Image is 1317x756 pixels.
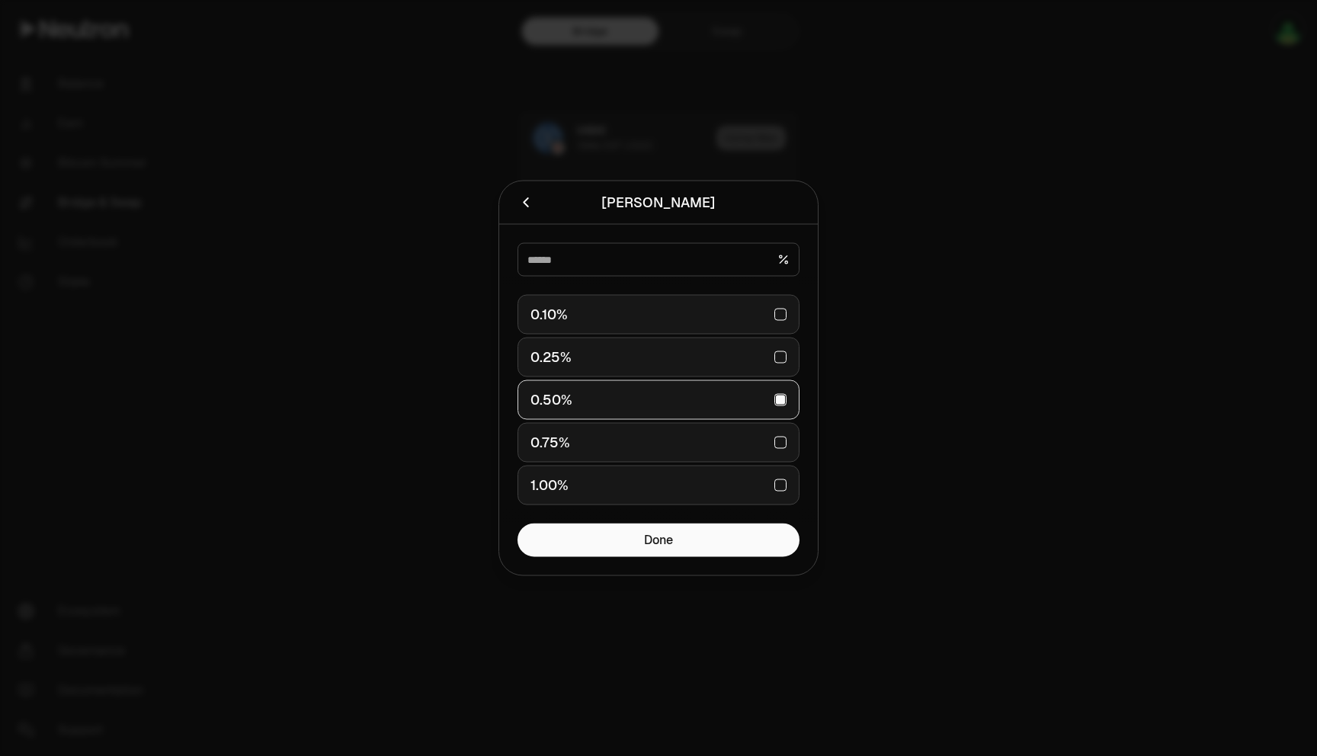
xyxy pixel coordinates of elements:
button: 0.50% [518,380,799,420]
div: 0.50% [530,392,572,408]
div: 0.25% [530,350,572,365]
button: 0.25% [518,338,799,377]
div: 1.00% [530,478,569,493]
button: 0.75% [518,423,799,463]
div: [PERSON_NAME] [601,192,716,213]
button: Done [518,524,799,557]
button: 1.00% [518,466,799,505]
div: 0.75% [530,435,570,450]
button: 0.10% [518,295,799,335]
div: 0.10% [530,307,568,322]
